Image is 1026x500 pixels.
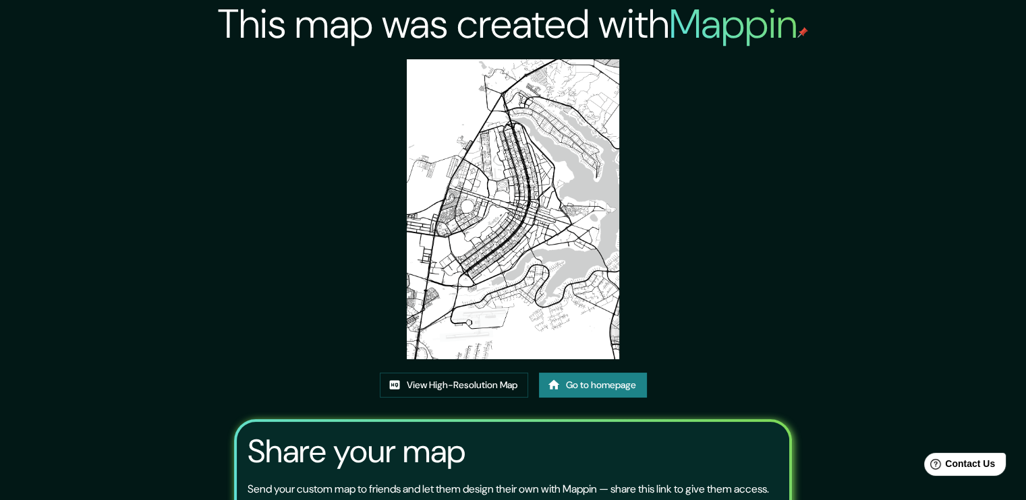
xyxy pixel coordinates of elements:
h3: Share your map [248,433,465,470]
img: created-map [407,59,619,359]
iframe: Help widget launcher [906,447,1011,485]
a: View High-Resolution Map [380,373,528,398]
img: mappin-pin [797,27,808,38]
p: Send your custom map to friends and let them design their own with Mappin — share this link to gi... [248,481,769,497]
a: Go to homepage [539,373,647,398]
